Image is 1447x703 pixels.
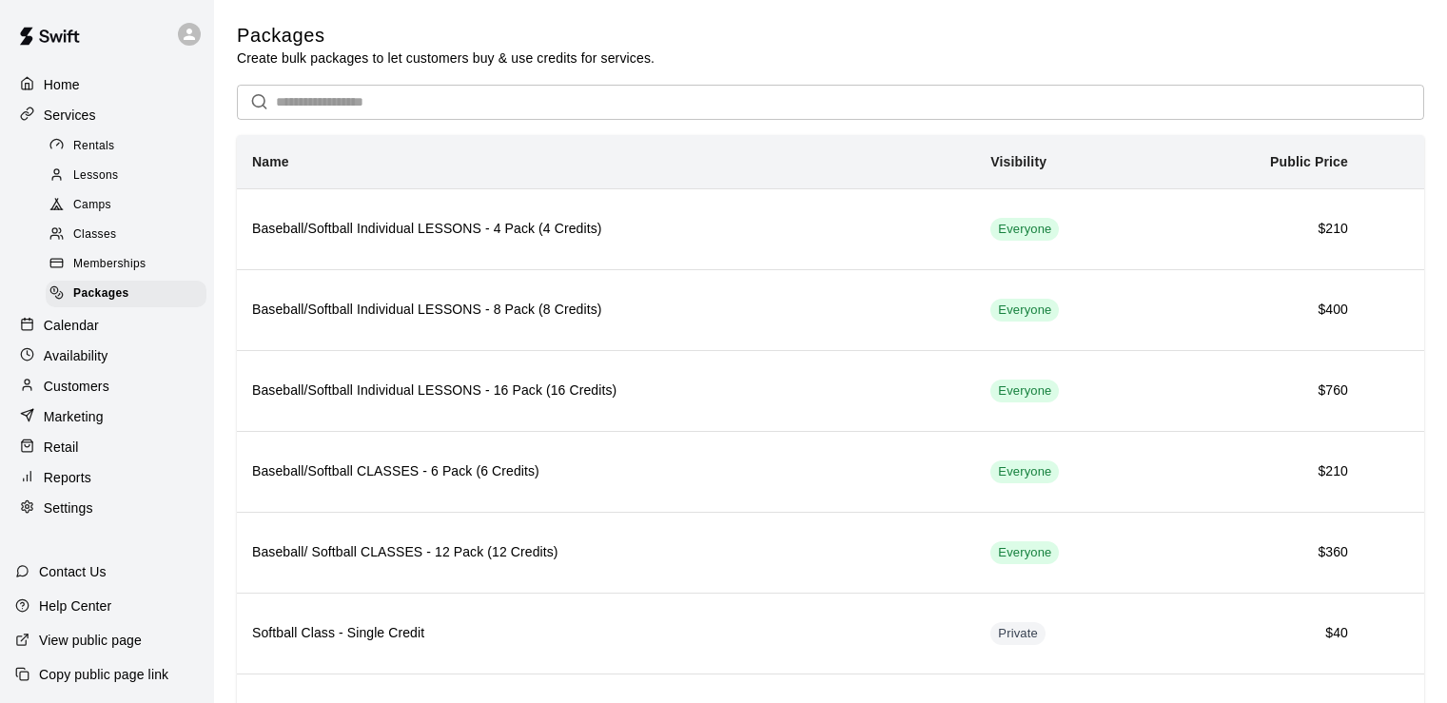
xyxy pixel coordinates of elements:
h6: $210 [1176,461,1348,482]
div: Classes [46,222,206,248]
p: Help Center [39,596,111,615]
p: Availability [44,346,108,365]
span: Memberships [73,255,146,274]
h6: Baseball/Softball Individual LESSONS - 8 Pack (8 Credits) [252,300,960,321]
p: Contact Us [39,562,107,581]
div: This service is visible to all of your customers [990,541,1059,564]
a: Settings [15,494,199,522]
a: Marketing [15,402,199,431]
p: View public page [39,631,142,650]
h6: Baseball/Softball CLASSES - 6 Pack (6 Credits) [252,461,960,482]
a: Memberships [46,250,214,280]
h6: $40 [1176,623,1348,644]
p: Retail [44,438,79,457]
div: This service is visible to all of your customers [990,299,1059,322]
a: Retail [15,433,199,461]
p: Services [44,106,96,125]
h6: Baseball/Softball Individual LESSONS - 4 Pack (4 Credits) [252,219,960,240]
span: Private [990,625,1046,643]
p: Reports [44,468,91,487]
b: Name [252,154,289,169]
p: Create bulk packages to let customers buy & use credits for services. [237,49,655,68]
a: Customers [15,372,199,400]
a: Services [15,101,199,129]
h6: $210 [1176,219,1348,240]
span: Packages [73,284,129,303]
div: This service is visible to all of your customers [990,460,1059,483]
p: Home [44,75,80,94]
p: Calendar [44,316,99,335]
div: This service is visible to all of your customers [990,380,1059,402]
span: Camps [73,196,111,215]
span: Everyone [990,221,1059,239]
div: Camps [46,192,206,219]
h6: Baseball/Softball Individual LESSONS - 16 Pack (16 Credits) [252,381,960,401]
a: Packages [46,280,214,309]
h6: $400 [1176,300,1348,321]
a: Lessons [46,161,214,190]
span: Everyone [990,544,1059,562]
a: Calendar [15,311,199,340]
p: Copy public page link [39,665,168,684]
span: Everyone [990,382,1059,400]
span: Rentals [73,137,115,156]
b: Public Price [1270,154,1348,169]
div: Rentals [46,133,206,160]
span: Lessons [73,166,119,186]
span: Everyone [990,302,1059,320]
a: Reports [15,463,199,492]
div: This service is hidden, and can only be accessed via a direct link [990,622,1046,645]
a: Rentals [46,131,214,161]
p: Marketing [44,407,104,426]
div: Memberships [46,251,206,278]
p: Settings [44,498,93,517]
div: This service is visible to all of your customers [990,218,1059,241]
h6: $760 [1176,381,1348,401]
h6: $360 [1176,542,1348,563]
div: Lessons [46,163,206,189]
span: Everyone [990,463,1059,481]
p: Customers [44,377,109,396]
div: Packages [46,281,206,307]
a: Availability [15,342,199,370]
a: Classes [46,221,214,250]
a: Camps [46,191,214,221]
b: Visibility [990,154,1046,169]
h5: Packages [237,23,655,49]
h6: Softball Class - Single Credit [252,623,960,644]
h6: Baseball/ Softball CLASSES - 12 Pack (12 Credits) [252,542,960,563]
a: Home [15,70,199,99]
span: Classes [73,225,116,244]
